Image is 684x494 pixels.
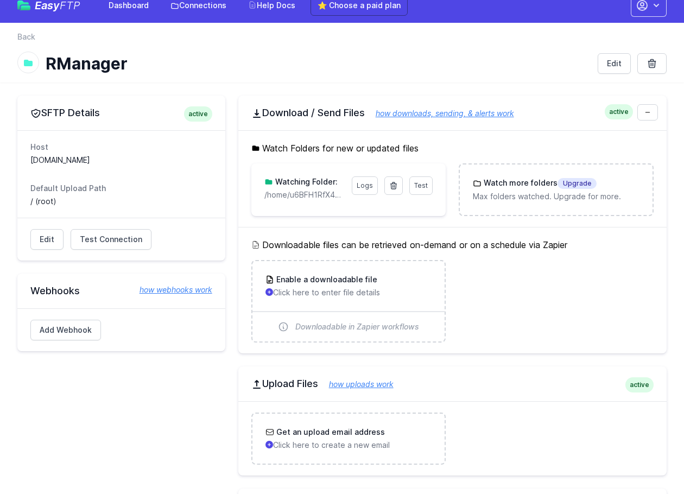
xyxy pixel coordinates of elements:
h3: Enable a downloadable file [274,274,377,285]
p: Max folders watched. Upgrade for more. [473,191,639,202]
h2: Webhooks [30,284,212,297]
nav: Breadcrumb [17,31,667,49]
a: Get an upload email address Click here to create a new email [252,414,445,464]
h3: Watching Folder: [273,176,338,187]
dt: Default Upload Path [30,183,212,194]
a: Back [17,31,35,42]
h2: SFTP Details [30,106,212,119]
a: Edit [598,53,631,74]
h2: Download / Send Files [251,106,654,119]
dd: / (root) [30,196,212,207]
h3: Get an upload email address [274,427,385,438]
a: Test Connection [71,229,151,250]
a: how webhooks work [129,284,212,295]
a: how uploads work [318,379,394,389]
h5: Downloadable files can be retrieved on-demand or on a schedule via Zapier [251,238,654,251]
span: Upgrade [558,178,597,189]
a: Logs [352,176,378,195]
p: Click here to enter file details [265,287,432,298]
p: /home/u6BFH1RfX4dOl [264,189,346,200]
a: Watch more foldersUpgrade Max folders watched. Upgrade for more. [460,164,653,215]
h2: Upload Files [251,377,654,390]
a: Edit [30,229,64,250]
p: Click here to create a new email [265,440,432,451]
h5: Watch Folders for new or updated files [251,142,654,155]
span: active [605,104,633,119]
iframe: Drift Widget Chat Controller [630,440,671,481]
img: easyftp_logo.png [17,1,30,10]
span: Test Connection [80,234,142,245]
span: Downloadable in Zapier workflows [295,321,419,332]
a: how downloads, sending, & alerts work [365,109,514,118]
dd: [DOMAIN_NAME] [30,155,212,166]
span: Test [414,181,428,189]
span: active [625,377,654,392]
a: Test [409,176,433,195]
dt: Host [30,142,212,153]
a: Enable a downloadable file Click here to enter file details Downloadable in Zapier workflows [252,261,445,341]
span: active [184,106,212,122]
h3: Watch more folders [482,178,597,189]
a: Add Webhook [30,320,101,340]
h1: RManager [46,54,589,73]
